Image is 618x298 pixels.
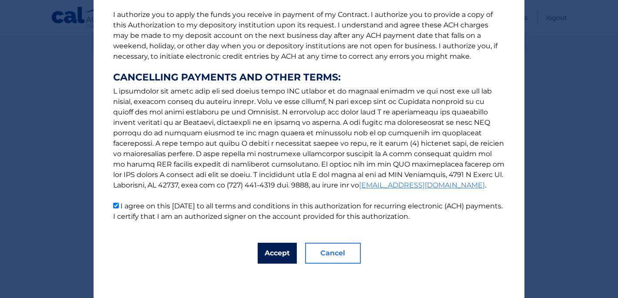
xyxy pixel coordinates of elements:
[113,202,503,221] label: I agree on this [DATE] to all terms and conditions in this authorization for recurring electronic...
[113,72,505,83] strong: CANCELLING PAYMENTS AND OTHER TERMS:
[305,243,361,264] button: Cancel
[258,243,297,264] button: Accept
[359,181,485,189] a: [EMAIL_ADDRESS][DOMAIN_NAME]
